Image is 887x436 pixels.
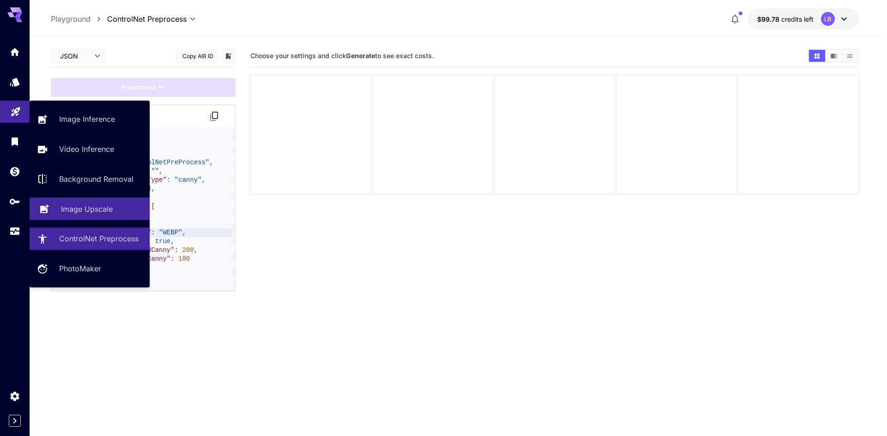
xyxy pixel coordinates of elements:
[170,238,174,245] span: ,
[30,227,150,250] a: ControlNet Preprocess
[177,49,219,63] button: Copy AIR ID
[9,76,20,88] div: Models
[151,203,155,210] span: [
[9,226,20,237] div: Usage
[30,257,150,280] a: PhotoMaker
[182,246,194,254] span: 200
[175,176,202,184] span: "canny"
[182,229,186,236] span: ,
[151,167,159,175] span: ""
[59,113,115,125] p: Image Inference
[159,167,163,175] span: ,
[51,13,107,24] nav: breadcrumb
[61,203,113,215] p: Image Upscale
[159,229,182,236] span: "WEBP"
[9,46,20,58] div: Home
[194,246,198,254] span: ,
[9,415,21,427] button: Expand sidebar
[51,13,91,24] p: Playground
[9,136,20,147] div: Library
[346,52,375,60] b: Generate
[224,50,232,61] button: Add to library
[781,15,814,23] span: credits left
[30,168,150,191] a: Background Removal
[842,50,858,62] button: Show images in list view
[821,12,835,26] div: LB
[107,13,187,24] span: ControlNet Preprocess
[808,49,859,63] div: Show images in grid viewShow images in video viewShow images in list view
[60,51,89,61] span: JSON
[59,173,134,185] p: Background Removal
[59,143,114,155] p: Video Inference
[9,390,20,402] div: Settings
[170,255,174,263] span: :
[209,159,213,166] span: ,
[59,263,101,274] p: PhotoMaker
[202,176,206,184] span: ,
[151,185,155,192] span: ,
[59,233,139,244] p: ControlNet Preprocess
[30,197,150,220] a: Image Upscale
[30,108,150,131] a: Image Inference
[250,52,434,60] span: Choose your settings and click to see exact costs.
[757,15,781,23] span: $99.78
[175,246,178,254] span: :
[841,392,887,436] iframe: Chat Widget
[178,255,190,263] span: 100
[51,78,236,97] div: Please fill the prompt
[9,196,20,207] div: API Keys
[10,104,21,116] div: Playground
[151,229,155,236] span: :
[9,166,20,177] div: Wallet
[30,138,150,161] a: Video Inference
[826,50,842,62] button: Show images in video view
[809,50,825,62] button: Show images in grid view
[104,159,209,166] span: "imageControlNetPreProcess"
[757,14,814,24] div: $99.7754
[155,238,171,245] span: true
[167,176,170,184] span: :
[748,8,859,30] button: $99.7754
